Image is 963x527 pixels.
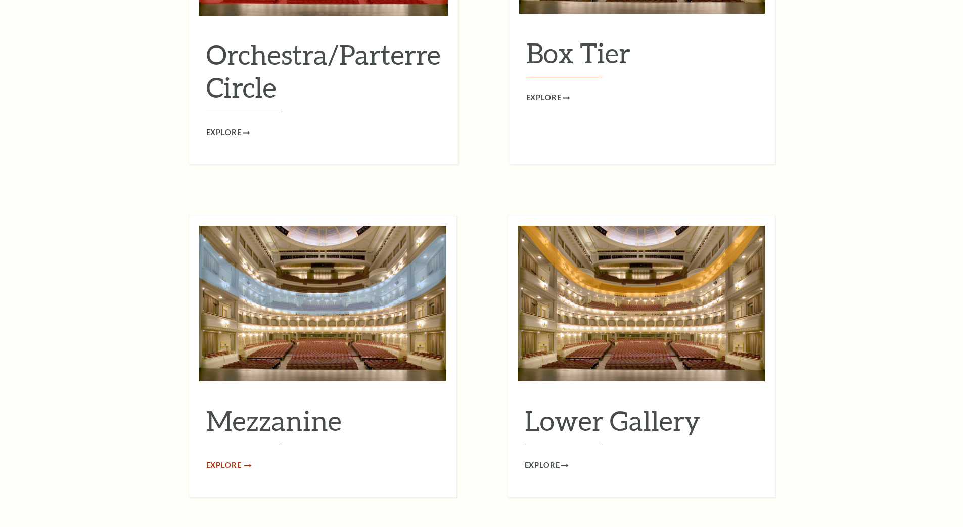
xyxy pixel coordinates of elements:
a: Explore [525,459,568,472]
a: Explore [206,459,250,472]
span: Explore [525,459,560,472]
h2: Mezzanine [206,404,439,446]
a: Explore [526,92,570,104]
h2: Lower Gallery [525,404,758,446]
a: Explore [206,126,250,139]
span: Explore [206,126,242,139]
h2: Box Tier [526,36,758,78]
h2: Orchestra/Parterre Circle [206,38,441,112]
span: Explore [526,92,562,104]
span: Explore [206,459,242,472]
